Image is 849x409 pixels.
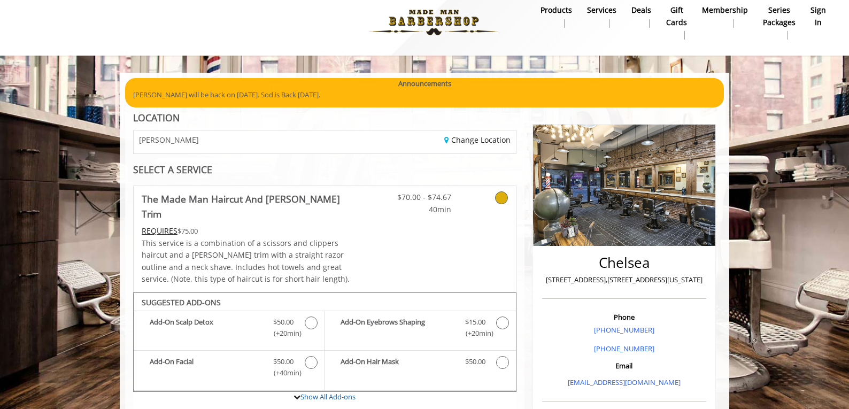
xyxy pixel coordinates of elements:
[666,4,687,28] b: gift cards
[459,328,491,339] span: (+20min )
[388,204,451,215] span: 40min
[139,356,319,381] label: Add-On Facial
[545,313,704,321] h3: Phone
[594,325,654,335] a: [PHONE_NUMBER]
[142,191,357,221] b: The Made Man Haircut And [PERSON_NAME] Trim
[659,3,694,42] a: Gift cardsgift cards
[545,274,704,285] p: [STREET_ADDRESS],[STREET_ADDRESS][US_STATE]
[341,356,454,369] b: Add-On Hair Mask
[330,356,510,372] label: Add-On Hair Mask
[763,4,796,28] b: Series packages
[594,344,654,353] a: [PHONE_NUMBER]
[142,237,357,285] p: This service is a combination of a scissors and clippers haircut and a [PERSON_NAME] trim with a ...
[398,78,451,89] b: Announcements
[142,226,177,236] span: This service needs some Advance to be paid before we block your appointment
[568,377,681,387] a: [EMAIL_ADDRESS][DOMAIN_NAME]
[133,111,180,124] b: LOCATION
[465,356,485,367] span: $50.00
[702,4,748,16] b: Membership
[444,135,511,145] a: Change Location
[150,317,263,339] b: Add-On Scalp Detox
[330,317,510,342] label: Add-On Eyebrows Shaping
[142,225,357,237] div: $75.00
[624,3,659,30] a: DealsDeals
[755,3,803,42] a: Series packagesSeries packages
[142,297,221,307] b: SUGGESTED ADD-ONS
[545,255,704,271] h2: Chelsea
[533,3,580,30] a: Productsproducts
[341,317,454,339] b: Add-On Eyebrows Shaping
[300,392,356,402] a: Show All Add-ons
[273,356,294,367] span: $50.00
[388,191,451,203] span: $70.00 - $74.67
[133,165,516,175] div: SELECT A SERVICE
[139,136,199,144] span: [PERSON_NAME]
[587,4,616,16] b: Services
[465,317,485,328] span: $15.00
[133,292,516,392] div: The Made Man Haircut And Beard Trim Add-onS
[273,317,294,328] span: $50.00
[150,356,263,379] b: Add-On Facial
[631,4,651,16] b: Deals
[268,328,299,339] span: (+20min )
[139,317,319,342] label: Add-On Scalp Detox
[580,3,624,30] a: ServicesServices
[545,362,704,369] h3: Email
[803,3,833,30] a: sign insign in
[268,367,299,379] span: (+40min )
[133,89,716,101] p: [PERSON_NAME] will be back on [DATE]. Sod is Back [DATE].
[694,3,755,30] a: MembershipMembership
[541,4,572,16] b: products
[811,4,826,28] b: sign in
